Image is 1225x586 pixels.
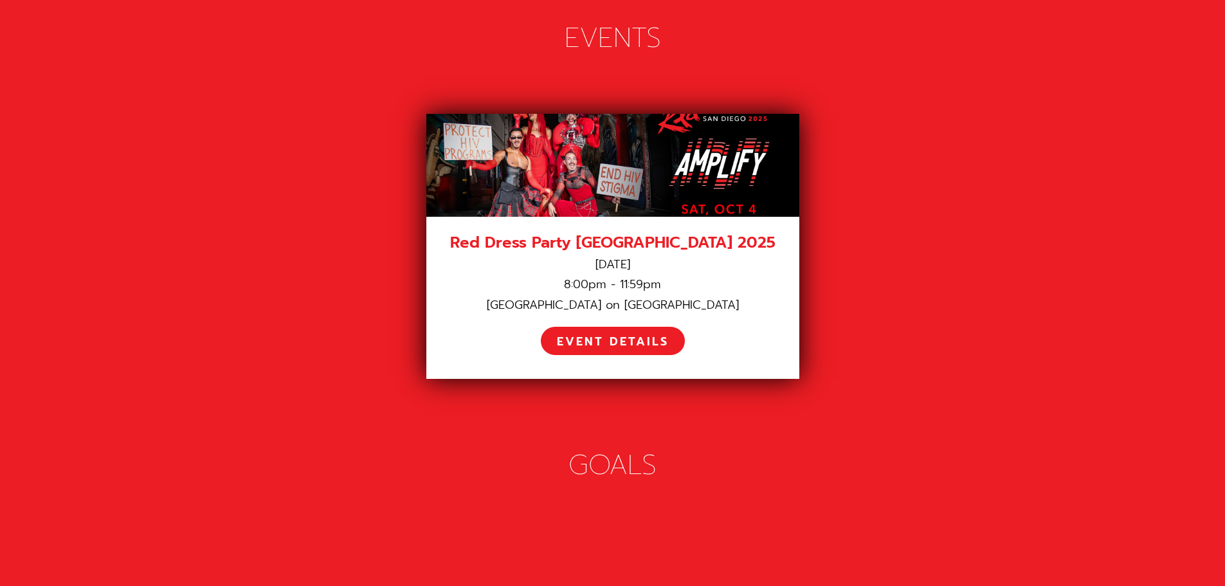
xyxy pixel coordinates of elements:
div: [DATE] [442,257,783,272]
div: EVENTS [214,21,1012,56]
div: EVENT DETAILS [557,334,669,349]
div: GOALS [214,448,1012,483]
div: [GEOGRAPHIC_DATA] on [GEOGRAPHIC_DATA] [442,298,783,313]
a: Red Dress Party [GEOGRAPHIC_DATA] 2025[DATE]8:00pm - 11:59pm[GEOGRAPHIC_DATA] on [GEOGRAPHIC_DATA... [426,114,799,380]
div: 8:00pm - 11:59pm [442,277,783,292]
div: Red Dress Party [GEOGRAPHIC_DATA] 2025 [442,233,783,253]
